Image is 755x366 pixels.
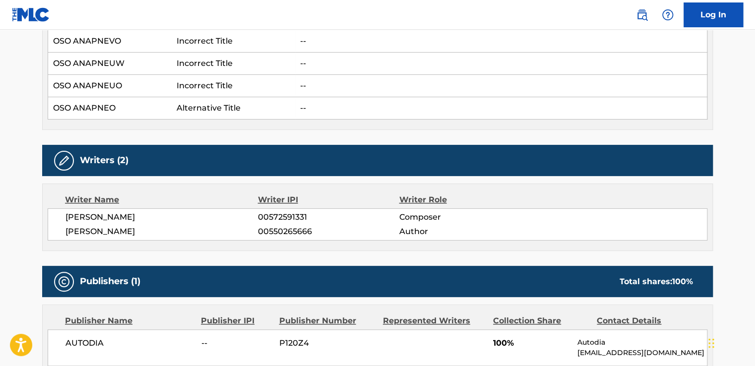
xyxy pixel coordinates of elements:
[399,211,527,223] span: Composer
[65,226,258,238] span: [PERSON_NAME]
[295,53,707,75] td: --
[48,75,172,97] td: OSO ANAPNEUO
[493,315,589,327] div: Collection Share
[258,226,399,238] span: 00550265666
[48,30,172,53] td: OSO ANAPNEVO
[65,315,193,327] div: Publisher Name
[80,155,128,166] h5: Writers (2)
[632,5,652,25] a: Public Search
[48,97,172,120] td: OSO ANAPNEO
[295,30,707,53] td: --
[48,53,172,75] td: OSO ANAPNEUW
[58,276,70,288] img: Publishers
[65,337,194,349] span: AUTODIA
[58,155,70,167] img: Writers
[12,7,50,22] img: MLC Logo
[65,211,258,223] span: [PERSON_NAME]
[383,315,486,327] div: Represented Writers
[708,328,714,358] div: Μεταφορά
[279,315,375,327] div: Publisher Number
[172,53,295,75] td: Incorrect Title
[399,194,527,206] div: Writer Role
[577,337,707,348] p: Autodia
[295,75,707,97] td: --
[172,75,295,97] td: Incorrect Title
[493,337,570,349] span: 100%
[684,2,743,27] a: Log In
[399,226,527,238] span: Author
[172,97,295,120] td: Alternative Title
[672,277,693,286] span: 100 %
[295,97,707,120] td: --
[80,276,140,287] h5: Publishers (1)
[658,5,678,25] div: Help
[597,315,693,327] div: Contact Details
[65,194,258,206] div: Writer Name
[662,9,674,21] img: help
[705,318,755,366] div: Widget συνομιλίας
[620,276,693,288] div: Total shares:
[705,318,755,366] iframe: Chat Widget
[258,194,399,206] div: Writer IPI
[201,337,272,349] span: --
[172,30,295,53] td: Incorrect Title
[201,315,271,327] div: Publisher IPI
[258,211,399,223] span: 00572591331
[279,337,376,349] span: P120Z4
[636,9,648,21] img: search
[577,348,707,358] p: [EMAIL_ADDRESS][DOMAIN_NAME]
